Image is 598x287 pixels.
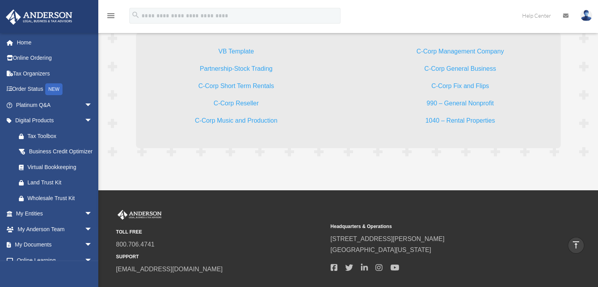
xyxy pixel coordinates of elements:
[568,237,584,254] a: vertical_align_top
[131,11,140,19] i: search
[200,65,272,76] a: Partnership-Stock Trading
[11,159,100,175] a: Virtual Bookkeeping
[571,240,581,250] i: vertical_align_top
[116,266,223,272] a: [EMAIL_ADDRESS][DOMAIN_NAME]
[6,206,104,222] a: My Entitiesarrow_drop_down
[213,100,259,110] a: C-Corp Reseller
[85,237,100,253] span: arrow_drop_down
[116,241,155,248] a: 800.706.4741
[106,11,116,20] i: menu
[116,253,325,261] small: SUPPORT
[85,113,100,129] span: arrow_drop_down
[330,223,539,231] small: Headquarters & Operations
[6,35,104,50] a: Home
[4,9,75,25] img: Anderson Advisors Platinum Portal
[6,97,104,113] a: Platinum Q&Aarrow_drop_down
[431,83,489,93] a: C-Corp Fix and Flips
[106,14,116,20] a: menu
[195,117,278,128] a: C-Corp Music and Production
[424,65,496,76] a: C-Corp General Business
[198,83,274,93] a: C-Corp Short Term Rentals
[28,131,94,141] div: Tax Toolbox
[85,206,100,222] span: arrow_drop_down
[6,81,104,98] a: Order StatusNEW
[85,252,100,269] span: arrow_drop_down
[416,48,504,59] a: C-Corp Management Company
[28,147,94,156] div: Business Credit Optimizer
[6,66,104,81] a: Tax Organizers
[28,193,94,203] div: Wholesale Trust Kit
[6,237,104,253] a: My Documentsarrow_drop_down
[425,117,495,128] a: 1040 – Rental Properties
[427,100,494,110] a: 990 – General Nonprofit
[6,221,104,237] a: My Anderson Teamarrow_drop_down
[6,113,104,129] a: Digital Productsarrow_drop_down
[116,210,163,220] img: Anderson Advisors Platinum Portal
[85,221,100,237] span: arrow_drop_down
[218,48,254,59] a: VB Template
[45,83,63,95] div: NEW
[330,247,431,253] a: [GEOGRAPHIC_DATA][US_STATE]
[11,128,104,144] a: Tax Toolbox
[85,97,100,113] span: arrow_drop_down
[580,10,592,21] img: User Pic
[11,144,104,160] a: Business Credit Optimizer
[28,178,94,188] div: Land Trust Kit
[330,235,444,242] a: [STREET_ADDRESS][PERSON_NAME]
[28,162,90,172] div: Virtual Bookkeeping
[11,190,104,206] a: Wholesale Trust Kit
[11,175,104,191] a: Land Trust Kit
[6,50,104,66] a: Online Ordering
[116,228,325,236] small: TOLL FREE
[6,252,104,268] a: Online Learningarrow_drop_down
